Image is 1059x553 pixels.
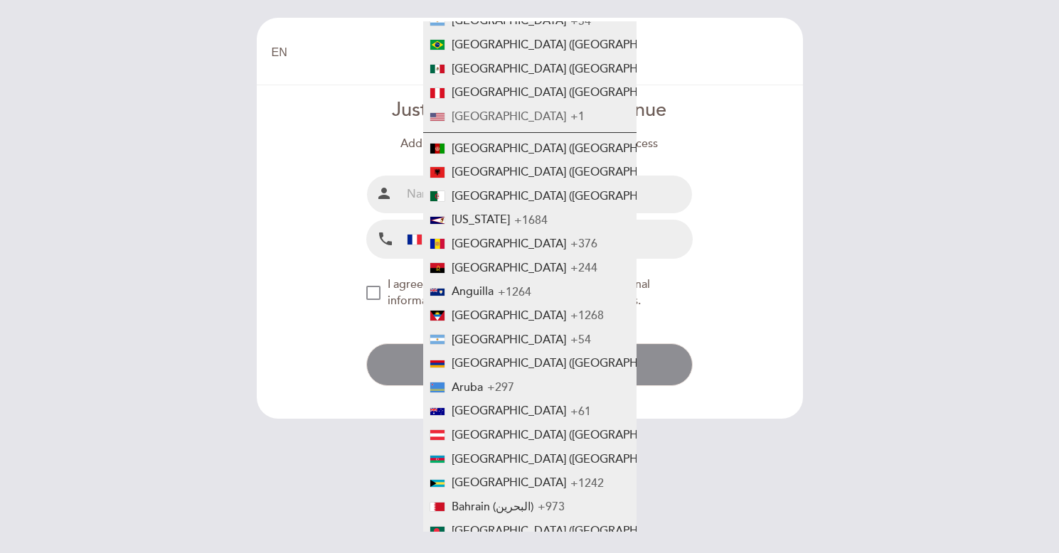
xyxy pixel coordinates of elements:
span: [GEOGRAPHIC_DATA] [452,237,566,251]
span: +376 [570,237,597,251]
md-checkbox: NEW_MODAL_AGREE_RESTAURANT_SEND_OCCASIONAL_INFO [366,276,693,309]
span: [GEOGRAPHIC_DATA] ([GEOGRAPHIC_DATA]) [452,62,689,76]
span: +244 [570,261,597,275]
div: +33 [408,230,450,249]
button: send Continue [366,343,693,386]
span: +1264 [498,284,531,299]
div: Just one more step to continue [366,97,693,124]
span: [GEOGRAPHIC_DATA] (‫[GEOGRAPHIC_DATA]‬‎) [452,189,689,203]
span: [GEOGRAPHIC_DATA] [452,308,566,323]
span: [GEOGRAPHIC_DATA] ([GEOGRAPHIC_DATA]) [452,38,689,52]
div: France: +33 [402,221,473,257]
span: +297 [487,380,514,394]
span: +54 [570,14,591,28]
input: Name and surname [401,176,692,213]
span: [US_STATE] [452,213,510,227]
span: [GEOGRAPHIC_DATA] (‫[GEOGRAPHIC_DATA]‬‎) [452,141,689,156]
span: +61 [570,404,591,418]
i: person [376,185,393,202]
span: +1 [570,109,585,124]
span: I agree that the restaurant may send me occasional information about special events or celebrations. [388,277,650,308]
span: [GEOGRAPHIC_DATA] [452,109,566,124]
span: Anguilla [452,284,494,299]
span: +1684 [514,213,548,227]
span: Aruba [452,380,483,394]
span: [GEOGRAPHIC_DATA] ([GEOGRAPHIC_DATA]) [452,165,689,179]
span: +1268 [570,308,604,323]
span: [GEOGRAPHIC_DATA] ([GEOGRAPHIC_DATA]) [452,356,689,370]
span: [GEOGRAPHIC_DATA] ([GEOGRAPHIC_DATA]) [452,85,689,100]
span: [GEOGRAPHIC_DATA] [452,14,566,28]
span: [GEOGRAPHIC_DATA] [452,333,566,347]
div: Add your details to continue the booking process [366,136,693,152]
span: [GEOGRAPHIC_DATA] [452,404,566,418]
span: [GEOGRAPHIC_DATA] [452,261,566,275]
i: local_phone [377,230,394,248]
span: +54 [570,333,591,347]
